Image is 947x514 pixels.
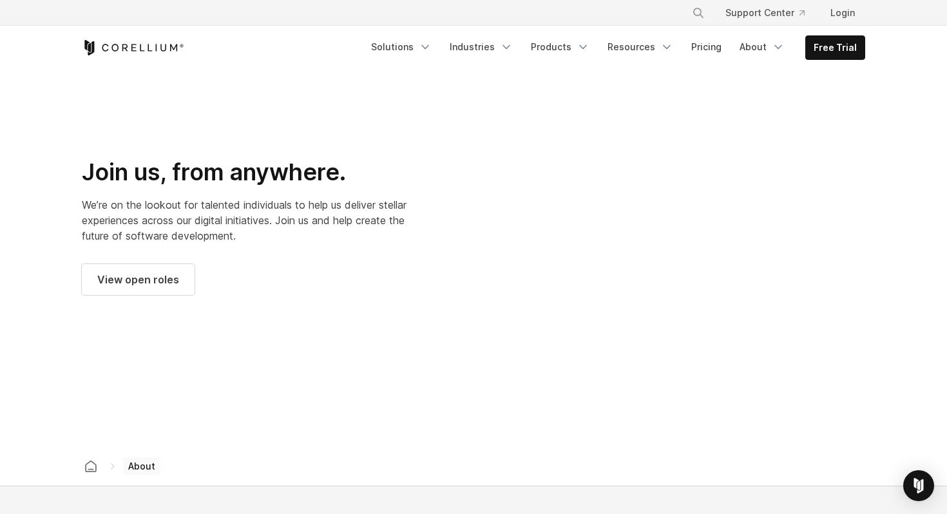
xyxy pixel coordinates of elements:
[684,35,729,59] a: Pricing
[903,470,934,501] div: Open Intercom Messenger
[676,1,865,24] div: Navigation Menu
[732,35,792,59] a: About
[363,35,439,59] a: Solutions
[600,35,681,59] a: Resources
[523,35,597,59] a: Products
[82,40,184,55] a: Corellium Home
[715,1,815,24] a: Support Center
[806,36,865,59] a: Free Trial
[82,158,412,187] h2: Join us, from anywhere.
[123,457,160,475] span: About
[97,272,179,287] span: View open roles
[79,457,102,475] a: Corellium home
[82,197,412,243] p: We’re on the lookout for talented individuals to help us deliver stellar experiences across our d...
[687,1,710,24] button: Search
[442,35,521,59] a: Industries
[363,35,865,60] div: Navigation Menu
[820,1,865,24] a: Login
[82,264,195,295] a: View open roles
